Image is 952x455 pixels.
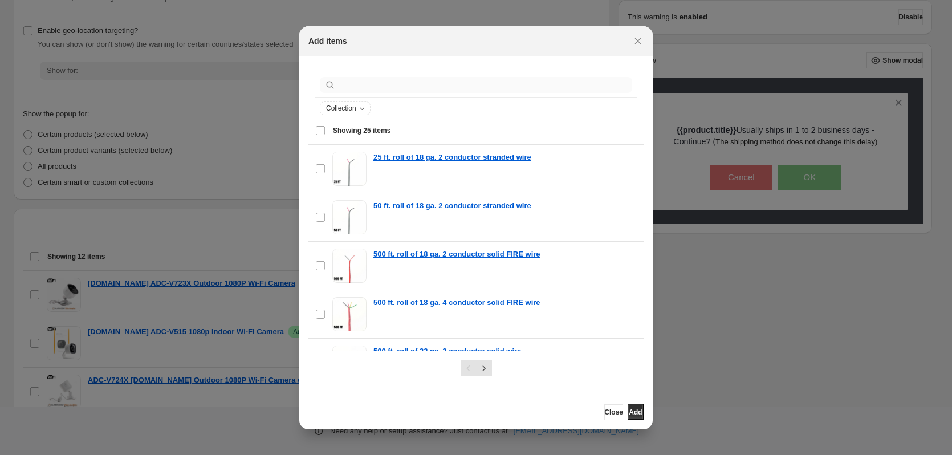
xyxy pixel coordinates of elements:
[476,360,492,376] button: Next
[461,360,492,376] nav: Pagination
[604,408,623,417] span: Close
[628,404,644,420] button: Add
[373,346,521,357] a: 500 ft. roll of 22 ga. 2 conductor solid wire
[373,249,540,260] a: 500 ft. roll of 18 ga. 2 conductor solid FIRE wire
[373,152,531,163] a: 25 ft. roll of 18 ga. 2 conductor stranded wire
[629,408,642,417] span: Add
[332,297,367,331] img: 500 ft. roll of 18 ga. 4 conductor solid FIRE wire
[333,126,390,135] span: Showing 25 items
[332,249,367,283] img: 500 ft. roll of 18 ga. 2 conductor solid FIRE wire
[332,152,367,186] img: 25 ft. roll of 18 ga. 2 conductor stranded wire
[308,35,347,47] h2: Add items
[604,404,623,420] button: Close
[320,102,370,115] button: Collection
[373,297,540,308] a: 500 ft. roll of 18 ga. 4 conductor solid FIRE wire
[332,346,367,380] img: 500 ft. roll of 22 ga. 2 conductor solid wire
[326,104,356,113] span: Collection
[373,200,531,212] a: 50 ft. roll of 18 ga. 2 conductor stranded wire
[332,200,367,234] img: 50 ft. roll of 18 ga. 2 conductor stranded wire
[630,33,646,49] button: Close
